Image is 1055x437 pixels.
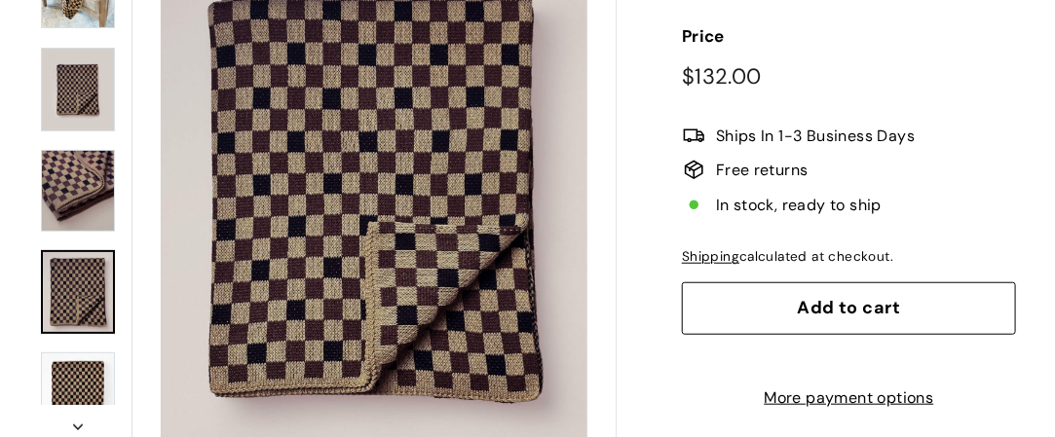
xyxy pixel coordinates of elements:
[682,62,762,91] span: $132.00
[41,150,115,232] img: Preston Checkered Knit Blanket
[798,296,901,319] span: Add to cart
[716,158,809,183] span: Free returns
[41,352,115,436] img: Preston Checkered Knit Blanket
[41,48,115,131] img: Preston Checkered Knit Blanket
[682,246,1016,268] div: calculated at checkout.
[682,385,1016,411] a: More payment options
[716,193,882,218] span: In stock, ready to ship
[682,282,1016,335] button: Add to cart
[682,248,739,265] a: Shipping
[716,124,915,149] span: Ships In 1-3 Business Days
[682,23,1016,50] label: Price
[41,250,115,334] a: Preston Checkered Knit Blanket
